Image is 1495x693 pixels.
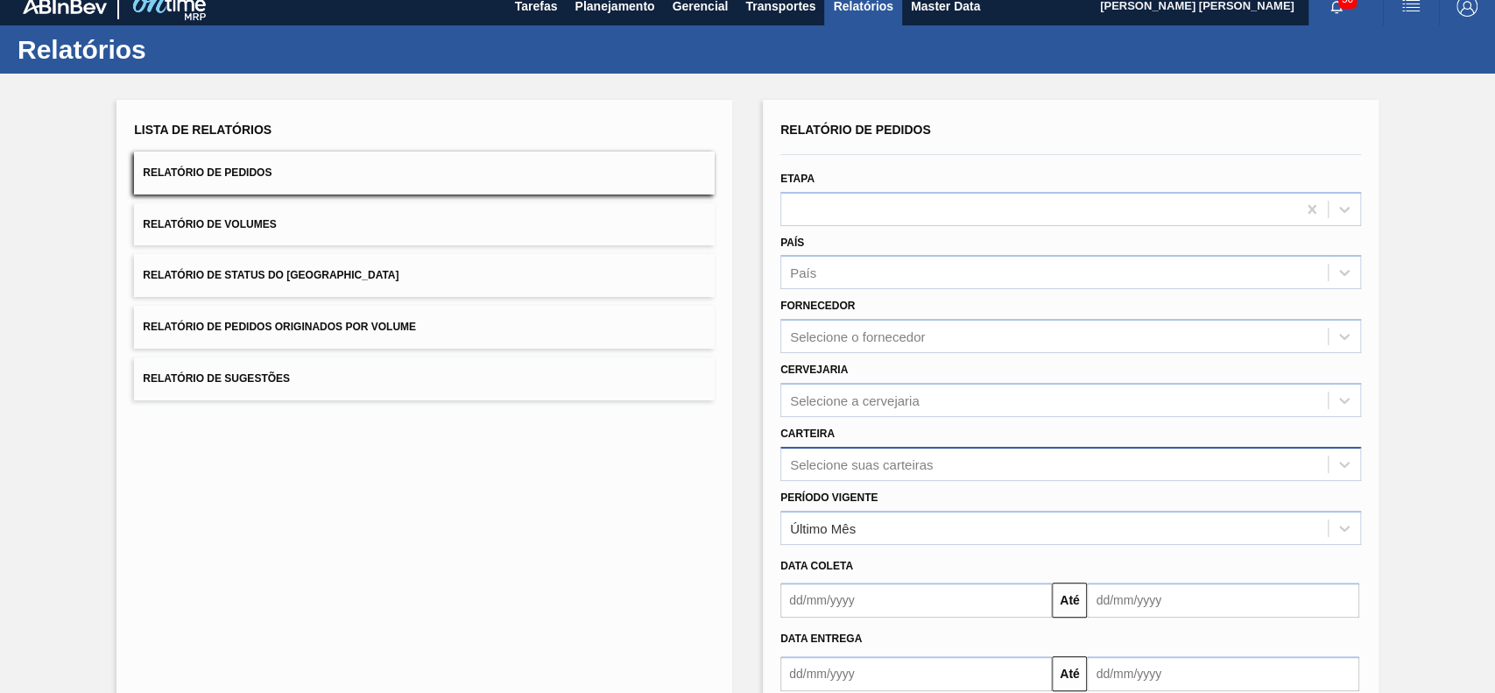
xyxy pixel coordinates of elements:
label: Fornecedor [780,300,855,312]
span: Lista de Relatórios [134,123,271,137]
span: Relatório de Pedidos [780,123,931,137]
input: dd/mm/yyyy [780,656,1052,691]
label: Carteira [780,428,835,440]
label: Etapa [780,173,814,185]
input: dd/mm/yyyy [1087,656,1358,691]
input: dd/mm/yyyy [780,583,1052,618]
span: Relatório de Pedidos Originados por Volume [143,321,416,333]
div: Selecione o fornecedor [790,329,925,344]
div: País [790,265,816,280]
label: País [780,237,804,249]
button: Até [1052,656,1087,691]
button: Até [1052,583,1087,618]
span: Relatório de Volumes [143,218,276,230]
div: Selecione suas carteiras [790,456,933,471]
span: Data entrega [780,633,862,645]
span: Data coleta [780,560,853,572]
label: Período Vigente [780,491,878,504]
span: Relatório de Status do [GEOGRAPHIC_DATA] [143,269,398,281]
button: Relatório de Volumes [134,203,715,246]
h1: Relatórios [18,39,328,60]
div: Selecione a cervejaria [790,392,920,407]
label: Cervejaria [780,364,848,376]
button: Relatório de Pedidos Originados por Volume [134,306,715,349]
button: Relatório de Sugestões [134,357,715,400]
button: Relatório de Status do [GEOGRAPHIC_DATA] [134,254,715,297]
div: Último Mês [790,520,856,535]
span: Relatório de Sugestões [143,372,290,385]
button: Relatório de Pedidos [134,152,715,194]
input: dd/mm/yyyy [1087,583,1358,618]
span: Relatório de Pedidos [143,166,271,179]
